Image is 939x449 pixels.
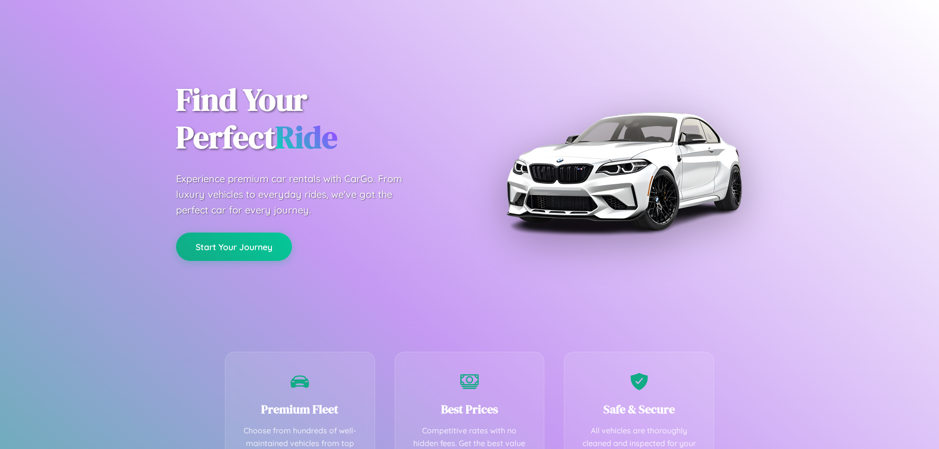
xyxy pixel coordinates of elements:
[410,401,530,417] h3: Best Prices
[176,233,292,261] button: Start Your Journey
[275,116,337,158] span: Ride
[501,49,746,293] img: Premium BMW car rental vehicle
[579,401,699,417] h3: Safe & Secure
[176,81,455,156] h1: Find Your Perfect
[240,401,360,417] h3: Premium Fleet
[176,171,421,218] p: Experience premium car rentals with CarGo. From luxury vehicles to everyday rides, we've got the ...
